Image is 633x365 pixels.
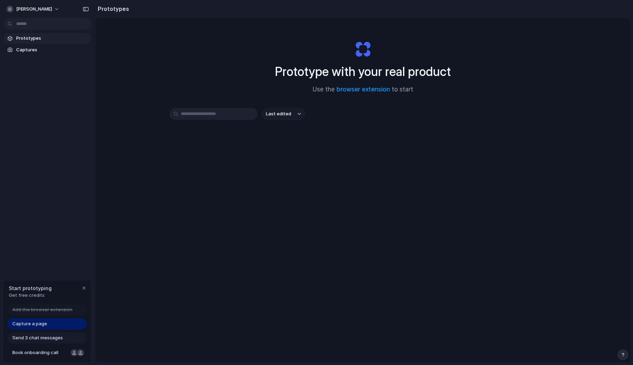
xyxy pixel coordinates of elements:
[7,347,87,358] a: Book onboarding call
[16,46,89,53] span: Captures
[12,349,68,356] span: Book onboarding call
[16,35,89,42] span: Prototypes
[4,33,91,44] a: Prototypes
[12,334,63,341] span: Send 3 chat messages
[70,348,78,357] div: Nicole Kubica
[266,110,291,117] span: Last edited
[4,45,91,55] a: Captures
[9,292,52,299] span: Get free credits
[76,348,85,357] div: Christian Iacullo
[16,6,52,13] span: [PERSON_NAME]
[12,320,47,327] span: Capture a page
[12,306,72,313] span: Add the browser extension
[262,108,305,120] button: Last edited
[95,5,129,13] h2: Prototypes
[313,85,413,94] span: Use the to start
[4,4,63,15] button: [PERSON_NAME]
[337,86,390,93] a: browser extension
[275,62,451,81] h1: Prototype with your real product
[9,284,52,292] span: Start prototyping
